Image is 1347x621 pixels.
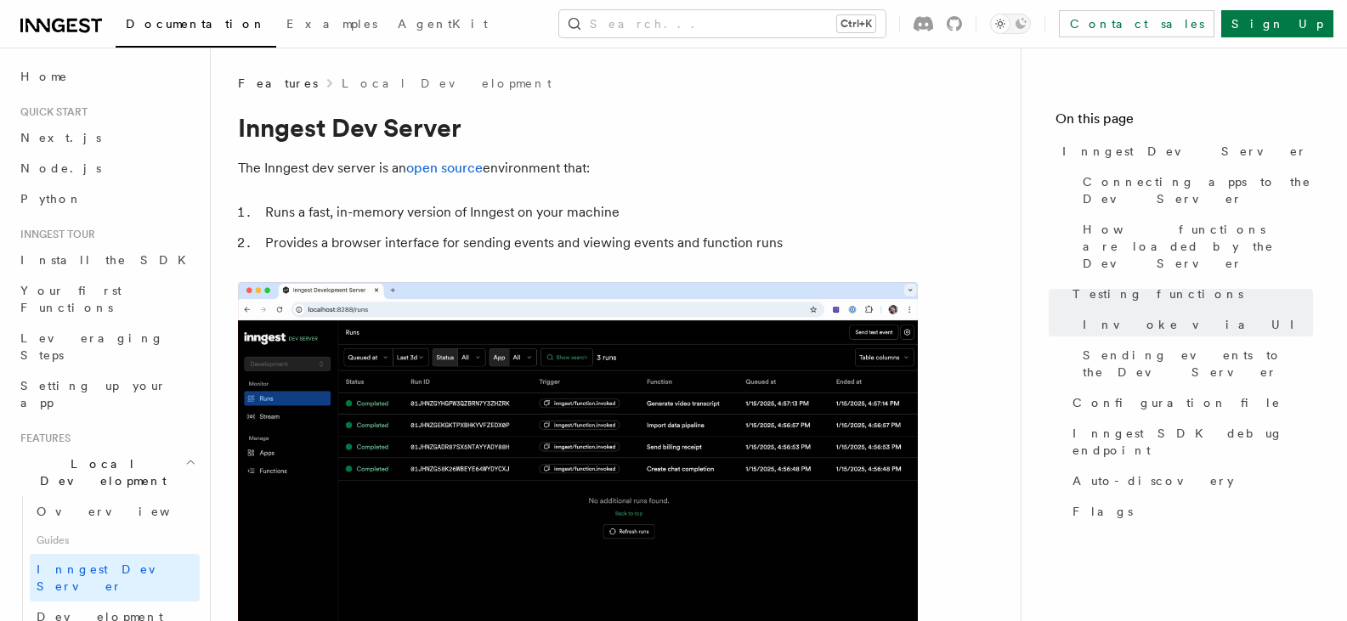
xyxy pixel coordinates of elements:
span: Flags [1073,503,1133,520]
span: Documentation [126,17,266,31]
a: Python [14,183,200,214]
span: Node.js [20,161,101,175]
a: Sending events to the Dev Server [1076,340,1313,387]
a: Testing functions [1066,279,1313,309]
span: Inngest tour [14,228,95,241]
a: Next.js [14,122,200,153]
span: Next.js [20,131,101,144]
span: Configuration file [1073,394,1281,411]
a: Contact sales [1059,10,1214,37]
span: Python [20,192,82,206]
button: Search...Ctrl+K [559,10,886,37]
a: Overview [30,496,200,527]
a: Setting up your app [14,370,200,418]
h1: Inngest Dev Server [238,112,918,143]
span: Connecting apps to the Dev Server [1083,173,1313,207]
a: Node.js [14,153,200,183]
a: Inngest Dev Server [30,554,200,601]
a: Configuration file [1066,387,1313,418]
a: Flags [1066,496,1313,527]
span: Quick start [14,105,88,119]
span: Local Development [14,455,185,489]
kbd: Ctrl+K [837,15,875,32]
a: How functions are loaded by the Dev Server [1076,214,1313,279]
li: Runs a fast, in-memory version of Inngest on your machine [260,200,918,224]
span: How functions are loaded by the Dev Server [1083,221,1313,272]
span: AgentKit [398,17,488,31]
span: Home [20,68,68,85]
a: Leveraging Steps [14,323,200,370]
span: Invoke via UI [1083,316,1309,333]
a: Home [14,61,200,92]
span: Auto-discovery [1073,472,1234,489]
span: Install the SDK [20,253,196,267]
span: Setting up your app [20,379,167,409]
span: Inngest Dev Server [1062,143,1307,160]
span: Examples [286,17,377,31]
span: Features [14,432,71,445]
span: Inngest Dev Server [37,562,182,593]
a: Auto-discovery [1066,466,1313,496]
a: Connecting apps to the Dev Server [1076,167,1313,214]
span: Features [238,75,318,92]
a: Inngest SDK debug endpoint [1066,418,1313,466]
a: AgentKit [388,5,498,46]
button: Local Development [14,449,200,496]
span: Inngest SDK debug endpoint [1073,425,1313,459]
span: Overview [37,505,212,518]
a: Local Development [342,75,552,92]
a: Examples [276,5,388,46]
a: Inngest Dev Server [1056,136,1313,167]
span: Your first Functions [20,284,122,314]
h4: On this page [1056,109,1313,136]
p: The Inngest dev server is an environment that: [238,156,918,180]
a: Install the SDK [14,245,200,275]
li: Provides a browser interface for sending events and viewing events and function runs [260,231,918,255]
a: Your first Functions [14,275,200,323]
a: Invoke via UI [1076,309,1313,340]
span: Leveraging Steps [20,331,164,362]
a: open source [406,160,483,176]
button: Toggle dark mode [990,14,1031,34]
a: Sign Up [1221,10,1333,37]
span: Sending events to the Dev Server [1083,347,1313,381]
span: Testing functions [1073,285,1243,302]
span: Guides [30,527,200,554]
a: Documentation [116,5,276,48]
